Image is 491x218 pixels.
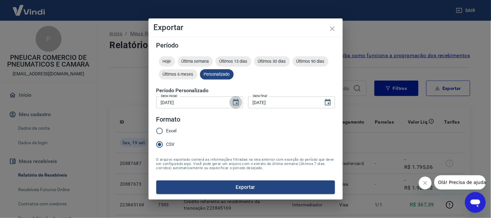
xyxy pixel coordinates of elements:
[253,93,267,98] label: Data final
[200,69,234,80] div: Personalizado
[254,56,290,67] div: Últimos 30 dias
[156,115,181,124] legend: Formato
[159,59,175,64] span: Hoje
[161,93,177,98] label: Data inicial
[166,141,175,148] span: CSV
[248,96,319,108] input: DD/MM/YYYY
[465,192,486,213] iframe: Botão para abrir a janela de mensagens
[166,127,177,134] span: Excel
[178,59,213,64] span: Última semana
[4,5,54,10] span: Olá! Precisa de ajuda?
[156,96,227,108] input: DD/MM/YYYY
[229,96,242,109] button: Choose date, selected date is 1 de set de 2025
[159,72,197,77] span: Últimos 6 meses
[325,21,340,37] button: close
[159,69,197,80] div: Últimos 6 meses
[154,24,338,31] h4: Exportar
[156,42,335,49] h5: Período
[156,180,335,194] button: Exportar
[293,59,329,64] span: Últimos 90 dias
[434,175,486,190] iframe: Mensagem da empresa
[200,72,234,77] span: Personalizado
[216,56,251,67] div: Últimos 15 dias
[156,87,335,94] h5: Período Personalizado
[216,59,251,64] span: Últimos 15 dias
[419,177,432,190] iframe: Fechar mensagem
[159,56,175,67] div: Hoje
[178,56,213,67] div: Última semana
[293,56,329,67] div: Últimos 90 dias
[254,59,290,64] span: Últimos 30 dias
[321,96,334,109] button: Choose date, selected date is 19 de set de 2025
[156,158,335,170] span: O arquivo exportado conterá as informações filtradas na tela anterior com exceção do período que ...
